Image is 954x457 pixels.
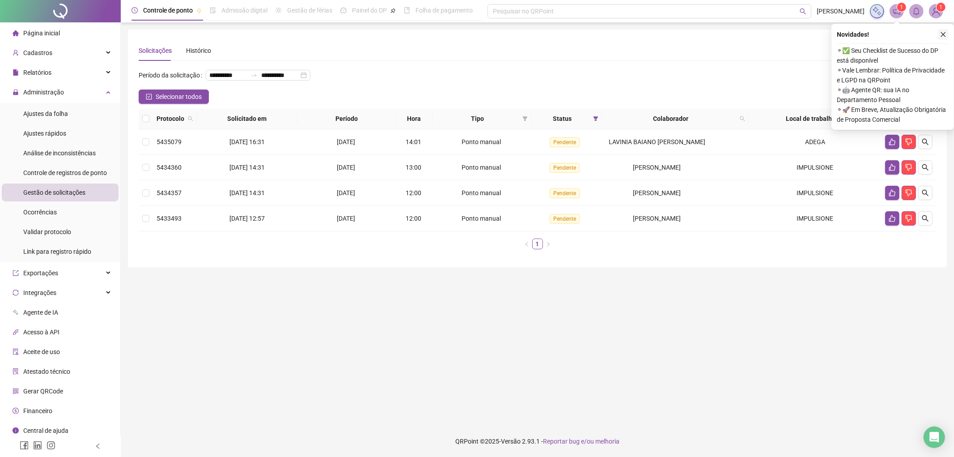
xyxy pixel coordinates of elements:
[157,164,182,171] span: 5434360
[501,438,521,445] span: Versão
[23,69,51,76] span: Relatórios
[749,155,882,180] td: IMPULSIONE
[13,408,19,414] span: dollar
[229,138,265,145] span: [DATE] 16:31
[20,441,29,450] span: facebook
[800,8,806,15] span: search
[23,269,58,277] span: Exportações
[297,108,396,129] th: Período
[550,188,580,198] span: Pendente
[897,3,906,12] sup: 1
[157,215,182,222] span: 5433493
[912,7,920,15] span: bell
[23,209,57,216] span: Ocorrências
[633,215,681,222] span: [PERSON_NAME]
[13,290,19,296] span: sync
[740,116,745,121] span: search
[543,239,554,249] li: Próxima página
[13,349,19,355] span: audit
[436,114,519,124] span: Tipo
[13,30,19,36] span: home
[396,108,432,129] th: Hora
[522,116,528,121] span: filter
[13,69,19,76] span: file
[462,189,501,196] span: Ponto manual
[23,110,68,117] span: Ajustes da folha
[23,248,91,255] span: Link para registro rápido
[905,189,912,196] span: dislike
[23,407,52,414] span: Financeiro
[532,239,543,249] li: 1
[196,8,202,13] span: pushpin
[406,138,421,145] span: 14:01
[13,329,19,335] span: api
[23,309,58,316] span: Agente de IA
[749,180,882,206] td: IMPULSIONE
[276,7,282,13] span: sun
[889,138,896,145] span: like
[23,289,56,296] span: Integrações
[522,239,532,249] li: Página anterior
[543,438,619,445] span: Reportar bug e/ou melhoria
[95,443,101,449] span: left
[889,189,896,196] span: like
[23,427,68,434] span: Central de ajuda
[13,388,19,394] span: qrcode
[749,129,882,155] td: ADEGA
[197,108,297,129] th: Solicitado em
[287,7,332,14] span: Gestão de férias
[905,164,912,171] span: dislike
[221,7,267,14] span: Admissão digital
[23,149,96,157] span: Análise de inconsistências
[13,427,19,434] span: info-circle
[250,72,258,79] span: to
[229,215,265,222] span: [DATE] 12:57
[752,114,869,124] span: Local de trabalho
[889,215,896,222] span: like
[837,30,869,39] span: Novidades !
[872,6,882,16] img: sparkle-icon.fc2bf0ac1784a2077858766a79e2daf3.svg
[210,7,216,13] span: file-done
[139,90,209,104] button: Selecionar todos
[139,46,172,56] div: Solicitações
[749,206,882,231] td: IMPULSIONE
[47,441,55,450] span: instagram
[156,92,202,102] span: Selecionar todos
[390,8,396,13] span: pushpin
[893,7,901,15] span: notification
[23,30,60,37] span: Página inicial
[143,7,193,14] span: Controle de ponto
[524,242,530,247] span: left
[13,89,19,95] span: lock
[738,112,747,125] span: search
[229,164,265,171] span: [DATE] 14:31
[922,215,929,222] span: search
[250,72,258,79] span: swap-right
[937,3,946,12] sup: Atualize o seu contato no menu Meus Dados
[940,31,946,38] span: close
[186,112,195,125] span: search
[837,46,949,65] span: ⚬ ✅ Seu Checklist de Sucesso do DP está disponível
[593,116,598,121] span: filter
[633,164,681,171] span: [PERSON_NAME]
[23,348,60,355] span: Aceite de uso
[905,138,912,145] span: dislike
[922,189,929,196] span: search
[337,164,355,171] span: [DATE]
[550,214,580,224] span: Pendente
[23,130,66,137] span: Ajustes rápidos
[404,7,410,13] span: book
[535,114,589,124] span: Status
[633,189,681,196] span: [PERSON_NAME]
[462,215,501,222] span: Ponto manual
[837,105,949,124] span: ⚬ 🚀 Em Breve, Atualização Obrigatória de Proposta Comercial
[13,50,19,56] span: user-add
[462,164,501,171] span: Ponto manual
[13,368,19,375] span: solution
[591,112,600,125] span: filter
[837,85,949,105] span: ⚬ 🤖 Agente QR: sua IA no Departamento Pessoal
[157,114,184,124] span: Protocolo
[23,228,71,235] span: Validar protocolo
[157,189,182,196] span: 5434357
[900,4,903,10] span: 1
